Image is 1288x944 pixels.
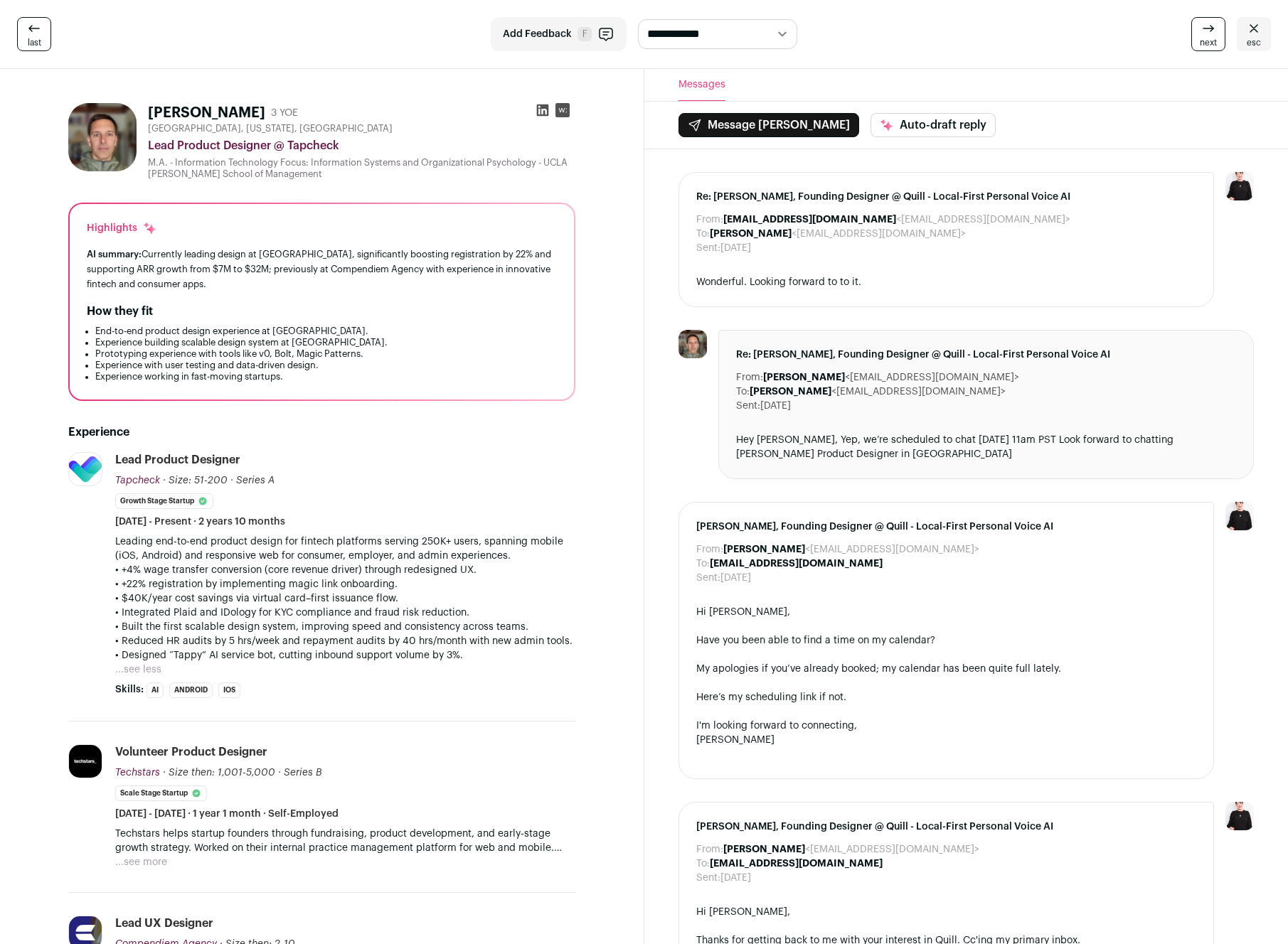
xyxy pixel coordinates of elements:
[115,855,167,869] button: ...see more
[696,692,846,702] a: Here’s my scheduling link if not.
[115,577,575,591] p: • +22% registration by implementing magic link onboarding.
[115,535,575,563] p: Leading end-to-end product design for fintech platforms serving 250K+ users, spanning mobile (iOS...
[115,591,575,606] p: • $40K/year cost savings via virtual card–first issuance flow.
[69,745,102,778] img: fef14d9590e281e986c678c377d258b70e77a0420ecc27d9baf9ba2545128d5e.jpg
[871,113,996,137] button: Auto-draft reply
[148,137,575,154] div: Lead Product Designer @ Tapcheck
[115,648,575,663] p: • Designed “Tappy” AI service bot, cutting inbound support volume by 3%.
[115,807,339,821] span: [DATE] - [DATE] · 1 year 1 month · Self-Employed
[115,493,213,509] li: Growth Stage Startup
[723,842,979,857] dd: <[EMAIL_ADDRESS][DOMAIN_NAME]>
[736,399,760,413] dt: Sent:
[68,103,137,171] img: 3c625dcc6f8c4403cd71c5c2167915e3516027ae27432bbc52c38b82d4bb74dc.jpg
[115,620,575,634] p: • Built the first scalable design system, improving speed and consistency across teams.
[1191,17,1225,51] a: next
[115,563,575,577] p: • +4% wage transfer conversion (core revenue driver) through redesigned UX.
[723,215,896,225] b: [EMAIL_ADDRESS][DOMAIN_NAME]
[723,542,979,557] dd: <[EMAIL_ADDRESS][DOMAIN_NAME]>
[163,768,275,778] span: · Size then: 1,001-5,000
[696,719,1197,733] div: I'm looking forward to connecting,
[28,37,41,48] span: last
[736,385,750,399] dt: To:
[763,372,845,382] b: [PERSON_NAME]
[720,871,751,885] dd: [DATE]
[95,337,557,348] li: Experience building scalable design system at [GEOGRAPHIC_DATA].
[218,682,240,698] li: iOS
[736,433,1237,461] div: Hey [PERSON_NAME], Yep, we’re scheduled to chat [DATE] 11am PST Look forward to chatting [PERSON_...
[115,515,285,529] span: [DATE] - Present · 2 years 10 months
[163,476,228,486] span: · Size: 51-200
[69,456,102,482] img: 70e50074875731ff02230111c47b667391ec156dc025a5fc81b24bf55f5dd501.png
[723,844,805,854] b: [PERSON_NAME]
[696,662,1197,676] div: My apologies if you’ve already booked; my calendar has been quite full lately.
[710,227,966,241] dd: <[EMAIL_ADDRESS][DOMAIN_NAME]>
[115,785,207,801] li: Scale Stage Startup
[115,827,575,855] p: Techstars helps startup founders through fundraising, product development, and early-stage growth...
[95,360,557,371] li: Experience with user testing and data-driven design.
[696,241,720,255] dt: Sent:
[95,371,557,382] li: Experience working in fast-moving startups.
[696,520,1197,534] span: [PERSON_NAME], Founding Designer @ Quill - Local-First Personal Voice AI
[720,571,751,585] dd: [DATE]
[115,682,144,697] span: Skills:
[763,370,1019,385] dd: <[EMAIL_ADDRESS][DOMAIN_NAME]>
[696,857,710,871] dt: To:
[710,859,883,869] b: [EMAIL_ADDRESS][DOMAIN_NAME]
[696,842,723,857] dt: From:
[750,387,831,397] b: [PERSON_NAME]
[723,545,805,554] b: [PERSON_NAME]
[696,571,720,585] dt: Sent:
[710,559,883,569] b: [EMAIL_ADDRESS][DOMAIN_NAME]
[696,227,710,241] dt: To:
[678,113,859,137] button: Message [PERSON_NAME]
[115,744,267,760] div: Volunteer Product Designer
[115,916,213,931] div: Lead UX Designer
[503,27,572,41] span: Add Feedback
[696,871,720,885] dt: Sent:
[87,221,157,235] div: Highlights
[760,399,791,413] dd: [DATE]
[271,106,298,120] div: 3 YOE
[1247,37,1261,48] span: esc
[95,326,557,337] li: End-to-end product design experience at [GEOGRAPHIC_DATA].
[284,768,322,778] span: Series B
[696,820,1197,834] span: [PERSON_NAME], Founding Designer @ Quill - Local-First Personal Voice AI
[87,303,153,320] h2: How they fit
[87,250,142,259] span: AI summary:
[148,157,575,180] div: M.A. - Information Technology Focus: Information Systems and Organizational Psychology - UCLA [PE...
[169,682,213,698] li: Android
[696,275,1197,289] div: Wonderful. Looking forward to to it.
[736,348,1237,362] span: Re: [PERSON_NAME], Founding Designer @ Quill - Local-First Personal Voice AI
[115,634,575,648] p: • Reduced HR audits by 5 hrs/week and repayment audits by 40 hrs/month with new admin tools.
[696,605,1197,619] div: Hi [PERSON_NAME],
[696,633,1197,648] div: Have you been able to find a time on my calendar?
[1200,37,1217,48] span: next
[491,17,627,51] button: Add Feedback F
[95,348,557,360] li: Prototyping experience with tools like v0, Bolt, Magic Patterns.
[696,557,710,571] dt: To:
[723,213,1070,227] dd: <[EMAIL_ADDRESS][DOMAIN_NAME]>
[696,905,1197,919] div: Hi [PERSON_NAME],
[750,385,1006,399] dd: <[EMAIL_ADDRESS][DOMAIN_NAME]>
[115,768,160,778] span: Techstars
[236,476,275,486] span: Series A
[148,123,393,134] span: [GEOGRAPHIC_DATA], [US_STATE], [GEOGRAPHIC_DATA]
[1225,172,1254,200] img: 9240684-medium_jpg
[115,606,575,620] p: • Integrated Plaid and IDology for KYC compliance and fraud risk reduction.
[115,476,160,486] span: Tapcheck
[696,733,1197,747] div: [PERSON_NAME]
[710,229,792,239] b: [PERSON_NAME]
[115,452,240,468] div: Lead Product Designer
[278,766,281,780] span: ·
[696,542,723,557] dt: From:
[68,424,575,441] h2: Experience
[1225,502,1254,530] img: 9240684-medium_jpg
[720,241,751,255] dd: [DATE]
[1237,17,1271,51] a: esc
[696,190,1197,204] span: Re: [PERSON_NAME], Founding Designer @ Quill - Local-First Personal Voice AI
[148,103,265,123] h1: [PERSON_NAME]
[147,682,164,698] li: AI
[678,69,725,101] button: Messages
[736,370,763,385] dt: From:
[87,247,557,291] div: Currently leading design at [GEOGRAPHIC_DATA], significantly boosting registration by 22% and sup...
